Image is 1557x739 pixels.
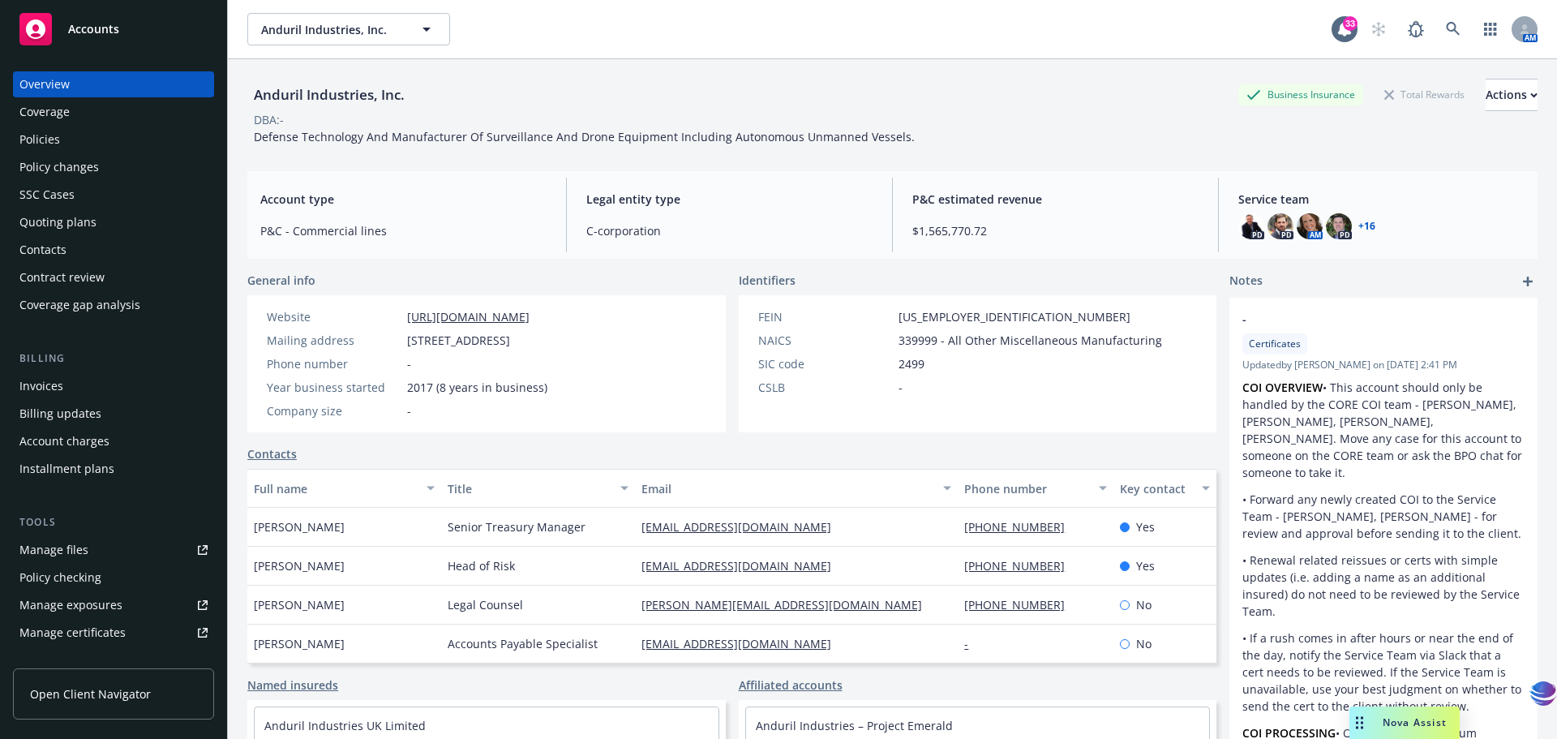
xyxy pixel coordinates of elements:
[1358,221,1375,231] a: +16
[1437,13,1469,45] a: Search
[267,402,401,419] div: Company size
[267,379,401,396] div: Year business started
[1362,13,1395,45] a: Start snowing
[1349,707,1460,739] button: Nova Assist
[758,308,892,325] div: FEIN
[261,21,401,38] span: Anduril Industries, Inc.
[247,677,338,694] a: Named insureds
[19,154,99,180] div: Policy changes
[260,191,547,208] span: Account type
[641,636,844,651] a: [EMAIL_ADDRESS][DOMAIN_NAME]
[13,428,214,454] a: Account charges
[641,597,935,612] a: [PERSON_NAME][EMAIL_ADDRESS][DOMAIN_NAME]
[1136,596,1152,613] span: No
[739,272,796,289] span: Identifiers
[1474,13,1507,45] a: Switch app
[13,514,214,531] div: Tools
[19,209,97,235] div: Quoting plans
[13,592,214,618] a: Manage exposures
[1136,557,1155,574] span: Yes
[19,537,88,563] div: Manage files
[13,620,214,646] a: Manage certificates
[267,332,401,349] div: Mailing address
[1242,552,1525,620] p: • Renewal related reissues or certs with simple updates (i.e. adding a name as an additional insu...
[586,222,873,239] span: C-corporation
[1326,213,1352,239] img: photo
[13,99,214,125] a: Coverage
[964,519,1078,535] a: [PHONE_NUMBER]
[964,558,1078,574] a: [PHONE_NUMBER]
[13,456,214,482] a: Installment plans
[19,428,109,454] div: Account charges
[267,308,401,325] div: Website
[1267,213,1293,239] img: photo
[964,636,981,651] a: -
[1229,272,1263,291] span: Notes
[1400,13,1432,45] a: Report a Bug
[441,469,635,508] button: Title
[13,647,214,673] a: Manage claims
[407,402,411,419] span: -
[19,592,122,618] div: Manage exposures
[267,355,401,372] div: Phone number
[247,469,441,508] button: Full name
[1529,678,1557,708] img: svg+xml;base64,PHN2ZyB3aWR0aD0iMzQiIGhlaWdodD0iMzQiIHZpZXdCb3g9IjAgMCAzNCAzNCIgZmlsbD0ibm9uZSIgeG...
[19,456,114,482] div: Installment plans
[254,596,345,613] span: [PERSON_NAME]
[758,332,892,349] div: NAICS
[1486,79,1538,110] div: Actions
[1238,191,1525,208] span: Service team
[448,596,523,613] span: Legal Counsel
[407,355,411,372] span: -
[13,373,214,399] a: Invoices
[1136,635,1152,652] span: No
[912,222,1199,239] span: $1,565,770.72
[964,480,1088,497] div: Phone number
[1242,380,1323,395] strong: COI OVERVIEW
[264,718,426,733] a: Anduril Industries UK Limited
[1486,79,1538,111] button: Actions
[13,401,214,427] a: Billing updates
[1242,379,1525,481] p: • This account should only be handled by the CORE COI team - [PERSON_NAME], [PERSON_NAME], [PERSO...
[958,469,1113,508] button: Phone number
[1297,213,1323,239] img: photo
[247,272,315,289] span: General info
[247,84,411,105] div: Anduril Industries, Inc.
[254,557,345,574] span: [PERSON_NAME]
[68,23,119,36] span: Accounts
[19,182,75,208] div: SSC Cases
[247,445,297,462] a: Contacts
[19,373,63,399] div: Invoices
[739,677,843,694] a: Affiliated accounts
[899,332,1162,349] span: 339999 - All Other Miscellaneous Manufacturing
[1242,311,1482,328] span: -
[1249,337,1301,351] span: Certificates
[1343,16,1358,31] div: 33
[635,469,958,508] button: Email
[19,99,70,125] div: Coverage
[1238,213,1264,239] img: photo
[964,597,1078,612] a: [PHONE_NUMBER]
[1136,518,1155,535] span: Yes
[448,557,515,574] span: Head of Risk
[247,13,450,45] button: Anduril Industries, Inc.
[13,350,214,367] div: Billing
[1242,358,1525,372] span: Updated by [PERSON_NAME] on [DATE] 2:41 PM
[19,127,60,153] div: Policies
[407,332,510,349] span: [STREET_ADDRESS]
[1518,272,1538,291] a: add
[912,191,1199,208] span: P&C estimated revenue
[254,480,417,497] div: Full name
[19,647,101,673] div: Manage claims
[448,480,611,497] div: Title
[13,237,214,263] a: Contacts
[254,635,345,652] span: [PERSON_NAME]
[1242,629,1525,715] p: • If a rush comes in after hours or near the end of the day, notify the Service Team via Slack th...
[13,209,214,235] a: Quoting plans
[13,537,214,563] a: Manage files
[13,154,214,180] a: Policy changes
[448,635,598,652] span: Accounts Payable Specialist
[1238,84,1363,105] div: Business Insurance
[758,379,892,396] div: CSLB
